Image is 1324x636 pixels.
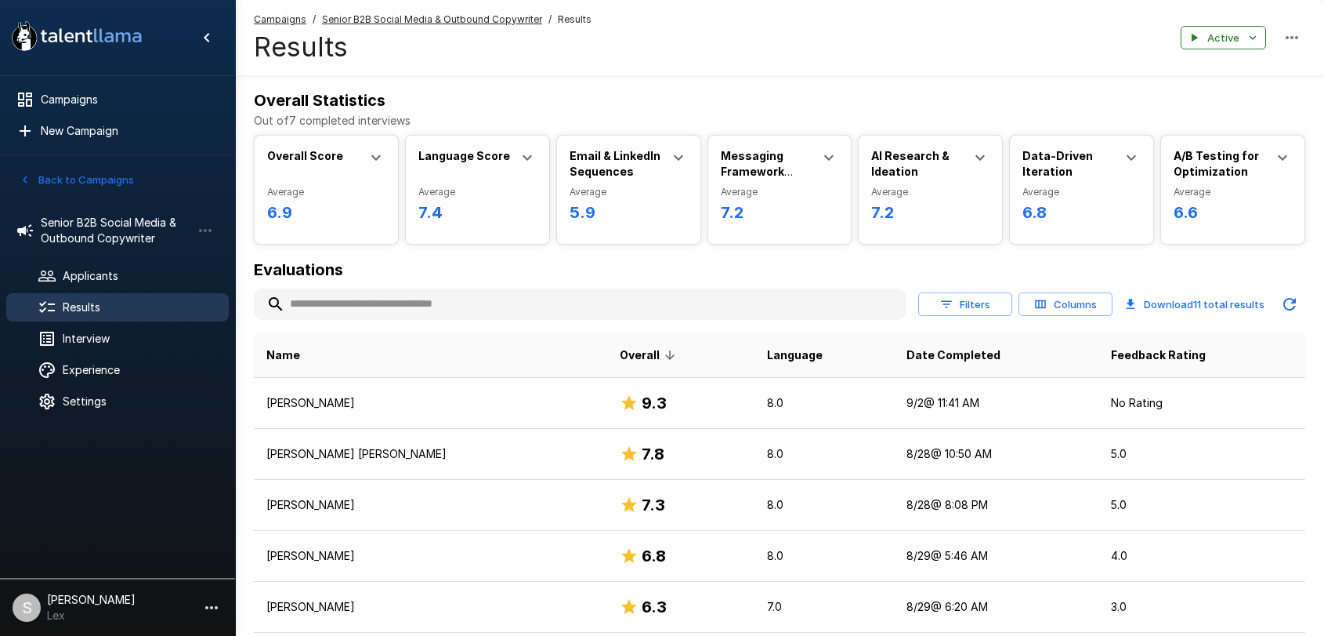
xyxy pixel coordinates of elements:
[721,184,839,200] span: Average
[418,200,537,225] h6: 7.4
[642,492,665,518] h6: 7.3
[894,582,1099,633] td: 8/29 @ 6:20 AM
[254,113,1305,129] p: Out of 7 completed interviews
[254,260,343,279] b: Evaluations
[254,31,591,64] h4: Results
[558,12,591,27] span: Results
[418,149,510,162] b: Language Score
[642,442,664,467] h6: 7.8
[767,497,881,513] p: 8.0
[548,12,552,27] span: /
[871,184,989,200] span: Average
[767,346,823,365] span: Language
[266,346,300,365] span: Name
[266,548,595,564] p: [PERSON_NAME]
[1174,200,1292,225] h6: 6.6
[322,13,542,25] u: Senior B2B Social Media & Outbound Copywriter
[1111,346,1206,365] span: Feedback Rating
[267,184,385,200] span: Average
[871,200,989,225] h6: 7.2
[1111,395,1293,411] p: No Rating
[894,429,1099,480] td: 8/28 @ 10:50 AM
[266,497,595,513] p: [PERSON_NAME]
[721,149,798,194] b: Messaging Framework Development
[1119,289,1271,320] button: Download11 total results
[570,149,660,178] b: Email & LinkedIn Sequences
[266,395,595,411] p: [PERSON_NAME]
[1018,293,1112,317] button: Columns
[1022,184,1141,200] span: Average
[570,200,688,225] h6: 5.9
[254,13,306,25] u: Campaigns
[1022,200,1141,225] h6: 6.8
[1174,184,1292,200] span: Average
[267,149,343,162] b: Overall Score
[1174,149,1259,178] b: A/B Testing for Optimization
[894,531,1099,582] td: 8/29 @ 5:46 AM
[767,395,881,411] p: 8.0
[1274,289,1305,320] button: Updated Today - 2:52 PM
[871,149,950,178] b: AI Research & Ideation
[1111,548,1293,564] p: 4.0
[906,346,1000,365] span: Date Completed
[570,184,688,200] span: Average
[266,446,595,462] p: [PERSON_NAME] [PERSON_NAME]
[620,346,680,365] span: Overall
[266,599,595,615] p: [PERSON_NAME]
[1111,497,1293,513] p: 5.0
[767,599,881,615] p: 7.0
[894,378,1099,429] td: 9/2 @ 11:41 AM
[894,480,1099,531] td: 8/28 @ 8:08 PM
[918,293,1012,317] button: Filters
[313,12,316,27] span: /
[254,91,385,110] b: Overall Statistics
[267,200,385,225] h6: 6.9
[1181,26,1266,50] button: Active
[642,594,667,620] h6: 6.3
[721,200,839,225] h6: 7.2
[1022,149,1093,178] b: Data-Driven Iteration
[1111,599,1293,615] p: 3.0
[767,548,881,564] p: 8.0
[1111,446,1293,462] p: 5.0
[642,391,667,416] h6: 9.3
[767,446,881,462] p: 8.0
[418,184,537,200] span: Average
[642,543,666,569] h6: 6.8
